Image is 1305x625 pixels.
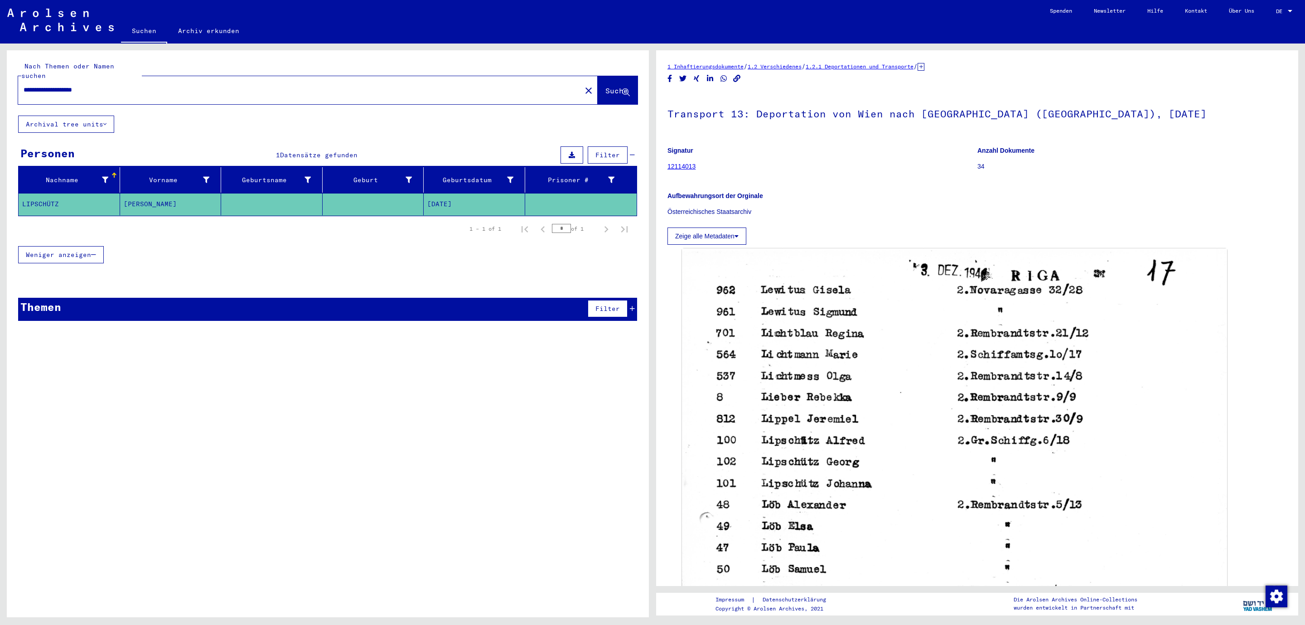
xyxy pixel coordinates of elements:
mat-icon: close [583,85,594,96]
span: 1 [276,151,280,159]
button: Last page [615,220,633,238]
mat-label: Nach Themen oder Namen suchen [21,62,114,80]
span: Datensätze gefunden [280,151,358,159]
img: Arolsen_neg.svg [7,9,114,31]
mat-cell: LIPSCHÜTZ [19,193,120,215]
mat-header-cell: Prisoner # [525,167,637,193]
mat-header-cell: Geburt‏ [323,167,424,193]
button: Filter [588,300,628,317]
a: 12114013 [667,163,696,170]
div: Vorname [124,173,221,187]
div: Geburtsname [225,175,311,185]
div: Vorname [124,175,210,185]
a: Archiv erkunden [167,20,250,42]
span: Filter [595,151,620,159]
span: Suche [605,86,628,95]
button: Share on Xing [692,73,701,84]
div: Geburt‏ [326,173,424,187]
p: wurden entwickelt in Partnerschaft mit [1014,604,1137,612]
button: Copy link [732,73,742,84]
b: Aufbewahrungsort der Orginale [667,192,763,199]
p: Copyright © Arolsen Archives, 2021 [715,605,837,613]
div: Geburtsdatum [427,175,513,185]
div: Nachname [22,173,120,187]
button: Share on LinkedIn [706,73,715,84]
a: Impressum [715,595,751,605]
div: Geburtsname [225,173,322,187]
div: Prisoner # [529,175,615,185]
p: Österreichisches Staatsarchiv [667,207,1287,217]
a: 1.2 Verschiedenes [748,63,802,70]
button: Share on Twitter [678,73,688,84]
div: of 1 [552,224,597,233]
img: yv_logo.png [1241,592,1275,615]
span: DE [1276,8,1286,15]
a: Datenschutzerklärung [755,595,837,605]
b: Signatur [667,147,693,154]
b: Anzahl Dokumente [977,147,1034,154]
button: Suche [598,76,638,104]
button: Weniger anzeigen [18,246,104,263]
a: 1 Inhaftierungsdokumente [667,63,744,70]
button: Clear [580,81,598,99]
a: Suchen [121,20,167,44]
span: Weniger anzeigen [26,251,91,259]
h1: Transport 13: Deportation von Wien nach [GEOGRAPHIC_DATA] ([GEOGRAPHIC_DATA]), [DATE] [667,93,1287,133]
button: Previous page [534,220,552,238]
img: Zustimmung ändern [1266,586,1287,607]
button: First page [516,220,534,238]
span: / [913,62,918,70]
p: 34 [977,162,1287,171]
button: Share on WhatsApp [719,73,729,84]
mat-cell: [PERSON_NAME] [120,193,222,215]
button: Filter [588,146,628,164]
div: Geburtsdatum [427,173,525,187]
div: Prisoner # [529,173,626,187]
span: / [744,62,748,70]
span: / [802,62,806,70]
div: Themen [20,299,61,315]
mat-header-cell: Geburtsdatum [424,167,525,193]
span: Filter [595,305,620,313]
div: Geburt‏ [326,175,412,185]
p: Die Arolsen Archives Online-Collections [1014,596,1137,604]
button: Next page [597,220,615,238]
button: Archival tree units [18,116,114,133]
button: Share on Facebook [665,73,675,84]
mat-header-cell: Nachname [19,167,120,193]
div: Personen [20,145,75,161]
mat-cell: [DATE] [424,193,525,215]
a: 1.2.1 Deportationen und Transporte [806,63,913,70]
mat-header-cell: Geburtsname [221,167,323,193]
div: Nachname [22,175,108,185]
div: 1 – 1 of 1 [469,225,501,233]
button: Zeige alle Metadaten [667,228,746,245]
div: | [715,595,837,605]
mat-header-cell: Vorname [120,167,222,193]
div: Zustimmung ändern [1265,585,1287,607]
